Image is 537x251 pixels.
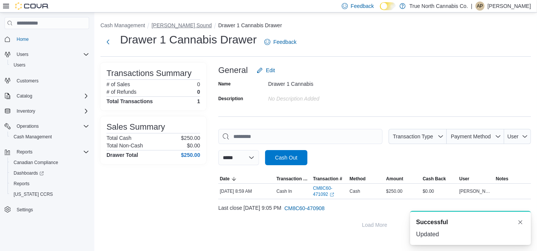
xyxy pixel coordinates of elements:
[218,96,243,102] label: Description
[254,63,278,78] button: Edit
[197,81,200,87] p: 0
[421,187,458,196] div: $0.00
[276,176,310,182] span: Transaction Type
[284,205,325,212] span: CM8C60-470908
[386,176,403,182] span: Amount
[8,168,92,178] a: Dashboards
[11,169,89,178] span: Dashboards
[416,218,525,227] div: Notification
[17,108,35,114] span: Inventory
[516,218,525,227] button: Dismiss toast
[218,201,531,216] div: Last close [DATE] 9:05 PM
[218,174,275,183] button: Date
[100,22,531,31] nav: An example of EuiBreadcrumbs
[2,204,92,215] button: Settings
[17,123,39,129] span: Operations
[15,2,49,10] img: Cova
[409,2,468,11] p: True North Cannabis Co.
[218,66,248,75] h3: General
[17,149,32,155] span: Reports
[14,76,89,85] span: Customers
[488,2,531,11] p: [PERSON_NAME]
[14,191,53,197] span: [US_STATE] CCRS
[14,147,35,156] button: Reports
[273,38,296,46] span: Feedback
[197,89,200,95] p: 0
[8,157,92,168] button: Canadian Compliance
[14,122,89,131] span: Operations
[350,188,360,194] span: Cash
[14,205,89,214] span: Settings
[220,176,230,182] span: Date
[218,217,531,232] button: Load More
[281,201,328,216] button: CM8C60-470908
[120,32,257,47] h1: Drawer 1 Cannabis Drawer
[275,154,297,161] span: Cash Out
[17,36,29,42] span: Home
[8,189,92,200] button: [US_STATE] CCRS
[477,2,483,11] span: AP
[348,174,385,183] button: Method
[459,176,469,182] span: User
[14,91,35,101] button: Catalog
[14,107,89,116] span: Inventory
[181,152,200,158] h4: $250.00
[14,107,38,116] button: Inventory
[14,91,89,101] span: Catalog
[504,129,531,144] button: User
[2,75,92,86] button: Customers
[276,188,292,194] p: Cash In
[14,50,89,59] span: Users
[14,76,42,85] a: Customers
[218,129,383,144] input: This is a search bar. As you type, the results lower in the page will automatically filter.
[266,67,275,74] span: Edit
[11,169,47,178] a: Dashboards
[2,91,92,101] button: Catalog
[386,188,403,194] span: $250.00
[2,49,92,60] button: Users
[14,122,42,131] button: Operations
[100,34,116,50] button: Next
[2,106,92,116] button: Inventory
[14,34,89,44] span: Home
[11,190,56,199] a: [US_STATE] CCRS
[447,129,504,144] button: Payment Method
[17,78,39,84] span: Customers
[416,230,525,239] div: Updated
[11,60,28,70] a: Users
[11,132,55,141] a: Cash Management
[268,93,369,102] div: No Description added
[14,50,31,59] button: Users
[459,188,493,194] span: [PERSON_NAME]
[106,122,165,132] h3: Sales Summary
[14,181,29,187] span: Reports
[14,160,58,166] span: Canadian Compliance
[313,185,347,197] a: CM8C60-471092External link
[2,34,92,45] button: Home
[11,158,61,167] a: Canadian Compliance
[5,31,89,235] nav: Complex example
[494,174,531,183] button: Notes
[106,69,191,78] h3: Transactions Summary
[265,150,307,165] button: Cash Out
[218,187,275,196] div: [DATE] 8:59 AM
[393,133,433,139] span: Transaction Type
[380,10,380,11] span: Dark Mode
[261,34,299,50] a: Feedback
[380,2,396,10] input: Dark Mode
[496,176,508,182] span: Notes
[2,121,92,132] button: Operations
[351,2,374,10] span: Feedback
[11,190,89,199] span: Washington CCRS
[313,176,342,182] span: Transaction #
[14,134,52,140] span: Cash Management
[8,178,92,189] button: Reports
[471,2,472,11] p: |
[421,174,458,183] button: Cash Back
[8,132,92,142] button: Cash Management
[275,174,312,183] button: Transaction Type
[362,221,387,229] span: Load More
[218,22,282,28] button: Drawer 1 Cannabis Drawer
[106,152,138,158] h4: Drawer Total
[106,135,131,141] h6: Total Cash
